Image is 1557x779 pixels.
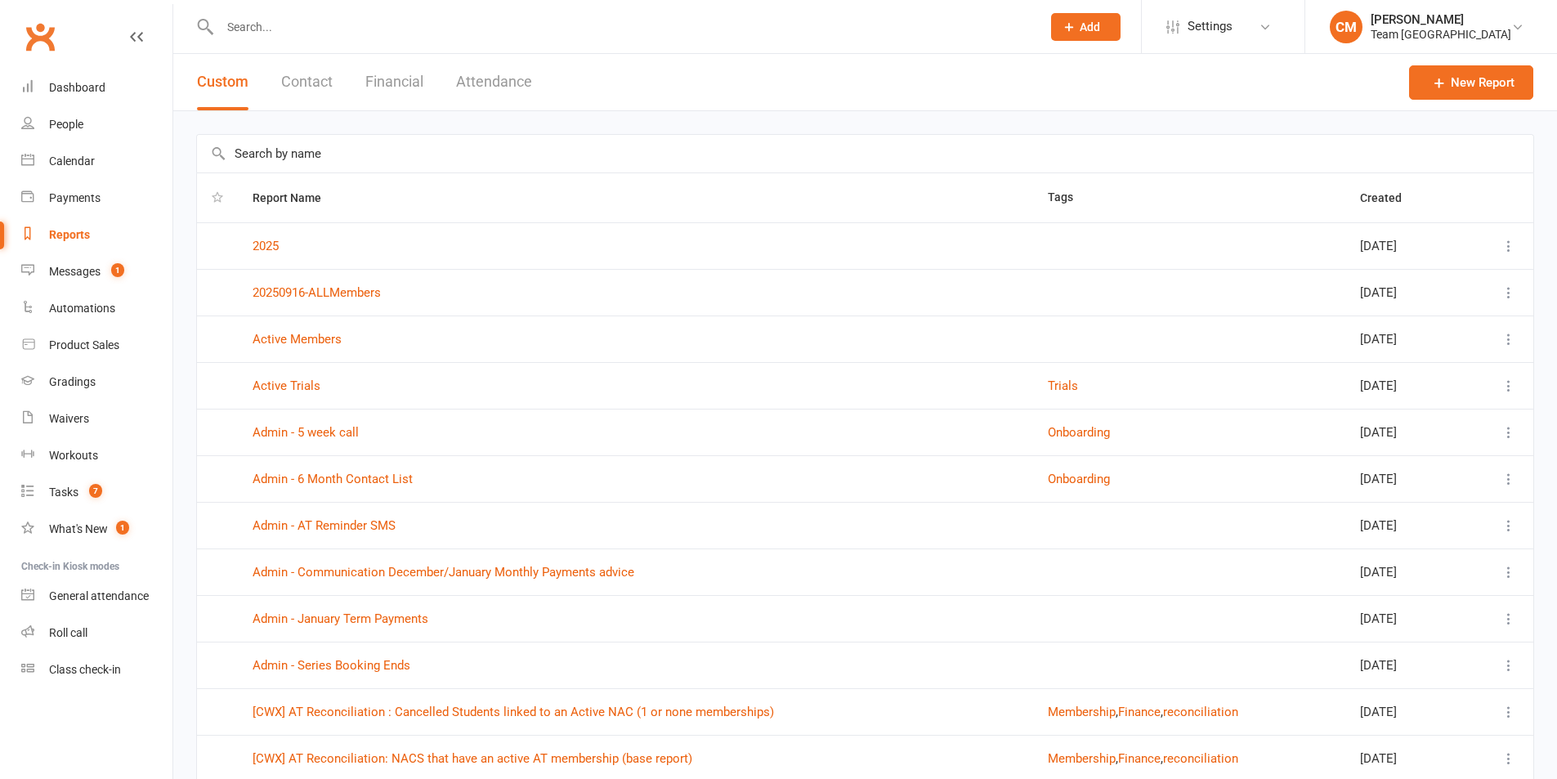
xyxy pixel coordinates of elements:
a: Admin - January Term Payments [253,611,428,626]
div: General attendance [49,589,149,602]
button: Finance [1118,702,1161,722]
span: Add [1080,20,1100,34]
div: Calendar [49,154,95,168]
a: Active Trials [253,378,320,393]
td: [DATE] [1345,455,1466,502]
input: Search... [215,16,1030,38]
th: Tags [1033,173,1345,222]
div: [PERSON_NAME] [1371,12,1511,27]
a: Class kiosk mode [21,651,172,688]
span: 7 [89,484,102,498]
button: Onboarding [1048,469,1110,489]
a: What's New1 [21,511,172,548]
div: Waivers [49,412,89,425]
a: Waivers [21,401,172,437]
a: General attendance kiosk mode [21,578,172,615]
div: Class check-in [49,663,121,676]
span: 1 [111,263,124,277]
a: Gradings [21,364,172,401]
div: Gradings [49,375,96,388]
a: Reports [21,217,172,253]
a: Workouts [21,437,172,474]
input: Search by name [197,135,1533,172]
td: [DATE] [1345,409,1466,455]
button: Onboarding [1048,423,1110,442]
span: 1 [116,521,129,535]
a: Automations [21,290,172,327]
div: Tasks [49,486,78,499]
span: , [1161,751,1163,766]
a: Admin - AT Reminder SMS [253,518,396,533]
td: [DATE] [1345,222,1466,269]
span: Created [1360,191,1420,204]
a: People [21,106,172,143]
div: People [49,118,83,131]
button: Created [1360,188,1420,208]
button: Add [1051,13,1121,41]
a: Dashboard [21,69,172,106]
a: [CWX] AT Reconciliation : Cancelled Students linked to an Active NAC (1 or none memberships) [253,705,774,719]
td: [DATE] [1345,269,1466,316]
a: 20250916-ALLMembers [253,285,381,300]
button: Attendance [456,54,532,110]
span: , [1116,751,1118,766]
a: Admin - 6 Month Contact List [253,472,413,486]
a: Messages 1 [21,253,172,290]
a: Payments [21,180,172,217]
div: Payments [49,191,101,204]
td: [DATE] [1345,548,1466,595]
span: Report Name [253,191,339,204]
a: New Report [1409,65,1533,100]
td: [DATE] [1345,595,1466,642]
span: , [1116,705,1118,719]
div: Product Sales [49,338,119,351]
div: Automations [49,302,115,315]
button: Membership [1048,749,1116,768]
button: reconciliation [1163,702,1238,722]
div: What's New [49,522,108,535]
div: CM [1330,11,1362,43]
button: Contact [281,54,333,110]
a: [CWX] AT Reconciliation: NACS that have an active AT membership (base report) [253,751,692,766]
td: [DATE] [1345,502,1466,548]
button: Finance [1118,749,1161,768]
div: Messages [49,265,101,278]
a: Admin - Series Booking Ends [253,658,410,673]
td: [DATE] [1345,316,1466,362]
td: [DATE] [1345,642,1466,688]
td: [DATE] [1345,688,1466,735]
a: Roll call [21,615,172,651]
div: Workouts [49,449,98,462]
span: , [1161,705,1163,719]
a: Clubworx [20,16,60,57]
div: Roll call [49,626,87,639]
button: reconciliation [1163,749,1238,768]
span: Settings [1188,8,1233,45]
div: Dashboard [49,81,105,94]
a: Tasks 7 [21,474,172,511]
a: 2025 [253,239,279,253]
div: Team [GEOGRAPHIC_DATA] [1371,27,1511,42]
a: Admin - 5 week call [253,425,359,440]
a: Product Sales [21,327,172,364]
button: Custom [197,54,248,110]
button: Trials [1048,376,1078,396]
a: Calendar [21,143,172,180]
div: Reports [49,228,90,241]
button: Membership [1048,702,1116,722]
td: [DATE] [1345,362,1466,409]
button: Report Name [253,188,339,208]
a: Admin - Communication December/January Monthly Payments advice [253,565,634,580]
button: Financial [365,54,423,110]
a: Active Members [253,332,342,347]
